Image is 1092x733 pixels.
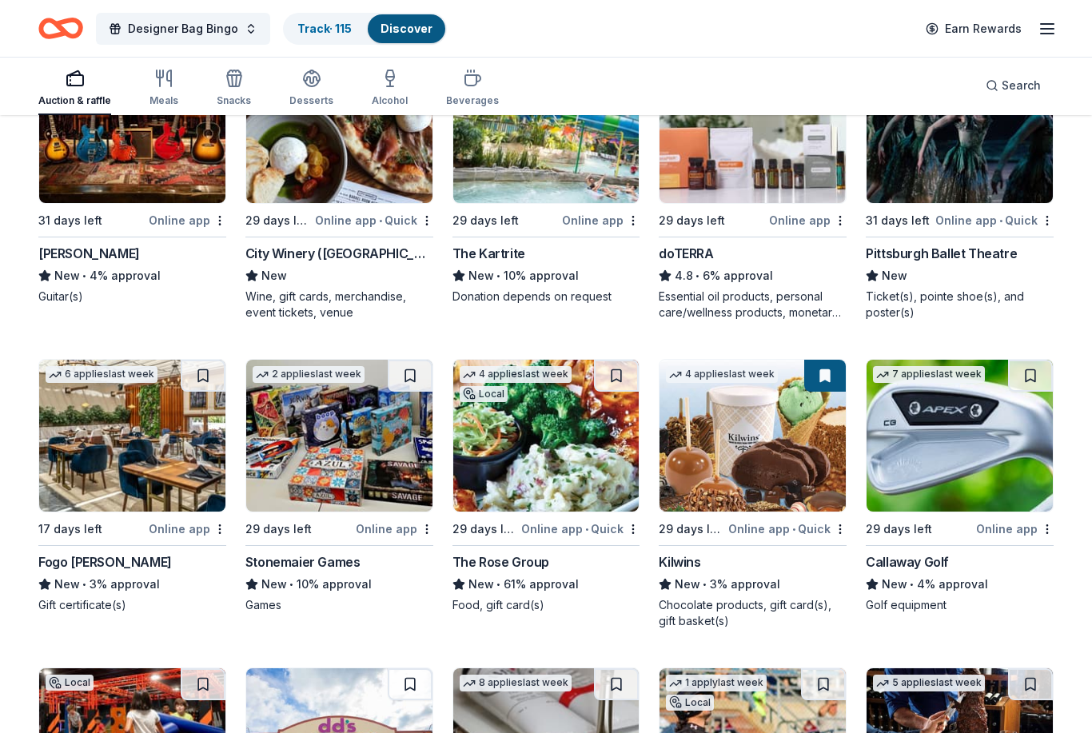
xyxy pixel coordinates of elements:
[659,50,847,321] a: Image for doTERRA9 applieslast week29 days leftOnline appdoTERRA4.8•6% approvalEssential oil prod...
[452,289,640,305] div: Donation depends on request
[453,51,640,203] img: Image for The Kartrite
[452,50,640,305] a: Image for The Kartrite29 days leftOnline appThe KartriteNew•10% approvalDonation depends on request
[866,597,1054,613] div: Golf equipment
[882,266,907,285] span: New
[866,289,1054,321] div: Ticket(s), pointe shoe(s), and poster(s)
[873,366,985,383] div: 7 applies last week
[149,210,226,230] div: Online app
[46,366,157,383] div: 6 applies last week
[452,597,640,613] div: Food, gift card(s)
[452,520,519,539] div: 29 days left
[562,210,640,230] div: Online app
[728,519,847,539] div: Online app Quick
[128,19,238,38] span: Designer Bag Bingo
[245,211,312,230] div: 29 days left
[315,210,433,230] div: Online app Quick
[245,520,312,539] div: 29 days left
[659,552,700,572] div: Kilwins
[460,366,572,383] div: 4 applies last week
[521,519,640,539] div: Online app Quick
[246,360,432,512] img: Image for Stonemaier Games
[283,13,447,45] button: Track· 115Discover
[460,675,572,691] div: 8 applies last week
[38,211,102,230] div: 31 days left
[666,366,778,383] div: 4 applies last week
[866,359,1054,613] a: Image for Callaway Golf7 applieslast week29 days leftOnline appCallaway GolfNew•4% approvalGolf e...
[149,62,178,115] button: Meals
[38,266,226,285] div: 4% approval
[1002,76,1041,95] span: Search
[867,360,1053,512] img: Image for Callaway Golf
[379,214,382,227] span: •
[468,266,494,285] span: New
[54,266,80,285] span: New
[96,13,270,45] button: Designer Bag Bingo
[245,50,433,321] a: Image for City Winery (Philadelphia)1 applylast weekLocal29 days leftOnline app•QuickCity Winery ...
[460,386,508,402] div: Local
[289,94,333,107] div: Desserts
[659,266,847,285] div: 6% approval
[381,22,432,35] a: Discover
[245,552,361,572] div: Stonemaier Games
[149,94,178,107] div: Meals
[38,359,226,613] a: Image for Fogo de Chao6 applieslast week17 days leftOnline appFogo [PERSON_NAME]New•3% approvalGi...
[659,520,725,539] div: 29 days left
[660,51,846,203] img: Image for doTERRA
[82,578,86,591] span: •
[666,675,767,691] div: 1 apply last week
[452,575,640,594] div: 61% approval
[38,50,226,305] a: Image for Gibson31 days leftOnline app[PERSON_NAME]New•4% approvalGuitar(s)
[39,51,225,203] img: Image for Gibson
[38,94,111,107] div: Auction & raffle
[38,520,102,539] div: 17 days left
[882,575,907,594] span: New
[660,360,846,512] img: Image for Kilwins
[372,62,408,115] button: Alcohol
[659,244,713,263] div: doTERRA
[38,62,111,115] button: Auction & raffle
[54,575,80,594] span: New
[659,575,847,594] div: 3% approval
[289,578,293,591] span: •
[659,289,847,321] div: Essential oil products, personal care/wellness products, monetary donations
[659,211,725,230] div: 29 days left
[446,62,499,115] button: Beverages
[246,51,432,203] img: Image for City Winery (Philadelphia)
[297,22,352,35] a: Track· 115
[703,578,707,591] span: •
[452,244,525,263] div: The Kartrite
[253,366,365,383] div: 2 applies last week
[245,359,433,613] a: Image for Stonemaier Games2 applieslast week29 days leftOnline appStonemaier GamesNew•10% approva...
[496,578,500,591] span: •
[38,244,140,263] div: [PERSON_NAME]
[149,519,226,539] div: Online app
[769,210,847,230] div: Online app
[866,211,930,230] div: 31 days left
[873,675,985,691] div: 5 applies last week
[82,269,86,282] span: •
[866,50,1054,321] a: Image for Pittsburgh Ballet Theatre1 applylast weekLocal31 days leftOnline app•QuickPittsburgh Ba...
[675,266,693,285] span: 4.8
[585,523,588,536] span: •
[245,289,433,321] div: Wine, gift cards, merchandise, event tickets, venue
[46,675,94,691] div: Local
[39,360,225,512] img: Image for Fogo de Chao
[38,552,172,572] div: Fogo [PERSON_NAME]
[356,519,433,539] div: Online app
[38,575,226,594] div: 3% approval
[452,211,519,230] div: 29 days left
[452,552,549,572] div: The Rose Group
[866,552,949,572] div: Callaway Golf
[261,575,287,594] span: New
[245,597,433,613] div: Games
[659,359,847,629] a: Image for Kilwins4 applieslast week29 days leftOnline app•QuickKilwinsNew•3% approvalChocolate pr...
[866,575,1054,594] div: 4% approval
[696,269,700,282] span: •
[372,94,408,107] div: Alcohol
[675,575,700,594] span: New
[867,51,1053,203] img: Image for Pittsburgh Ballet Theatre
[916,14,1031,43] a: Earn Rewards
[217,62,251,115] button: Snacks
[38,597,226,613] div: Gift certificate(s)
[999,214,1002,227] span: •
